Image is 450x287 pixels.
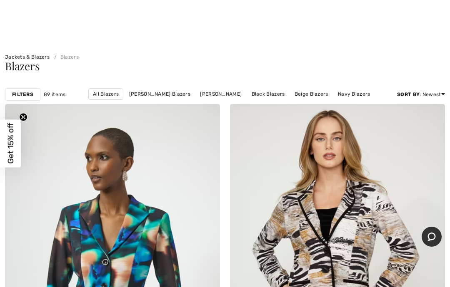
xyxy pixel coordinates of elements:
[247,89,289,99] a: Black Blazers
[5,59,40,73] span: Blazers
[196,89,246,99] a: [PERSON_NAME]
[226,100,247,111] a: Solid
[88,88,123,100] a: All Blazers
[422,227,442,247] iframe: Opens a widget where you can chat to one of our agents
[204,113,211,120] img: heart_black_full.svg
[397,92,420,97] strong: Sort By
[51,54,78,60] a: Blazers
[12,91,33,98] strong: Filters
[248,100,275,111] a: Pattern
[6,123,15,164] span: Get 15% off
[125,89,195,99] a: [PERSON_NAME] Blazers
[5,54,50,60] a: Jackets & Blazers
[187,100,225,111] a: Red Blazers
[44,91,65,98] span: 89 items
[334,89,375,99] a: Navy Blazers
[429,113,436,120] img: heart_black_full.svg
[290,89,332,99] a: Beige Blazers
[19,113,27,121] button: Close teaser
[397,91,445,98] div: : Newest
